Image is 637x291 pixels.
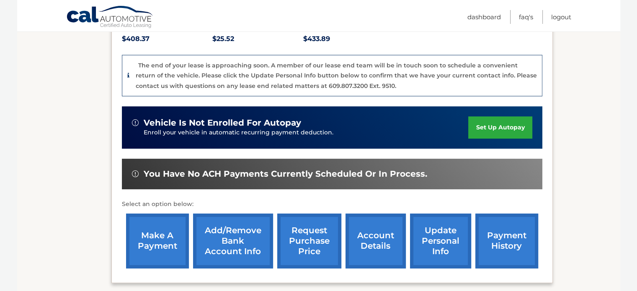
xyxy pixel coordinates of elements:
p: $25.52 [212,33,303,45]
a: FAQ's [519,10,533,24]
a: payment history [475,214,538,268]
a: make a payment [126,214,189,268]
a: Logout [551,10,571,24]
a: update personal info [410,214,471,268]
p: $408.37 [122,33,213,45]
img: alert-white.svg [132,119,139,126]
a: request purchase price [277,214,341,268]
a: Dashboard [467,10,501,24]
p: $433.89 [303,33,394,45]
a: Add/Remove bank account info [193,214,273,268]
p: Select an option below: [122,199,542,209]
img: alert-white.svg [132,170,139,177]
p: The end of your lease is approaching soon. A member of our lease end team will be in touch soon t... [136,62,537,90]
span: You have no ACH payments currently scheduled or in process. [144,169,427,179]
span: vehicle is not enrolled for autopay [144,118,301,128]
a: Cal Automotive [66,5,154,30]
a: account details [346,214,406,268]
p: Enroll your vehicle in automatic recurring payment deduction. [144,128,469,137]
a: set up autopay [468,116,532,139]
